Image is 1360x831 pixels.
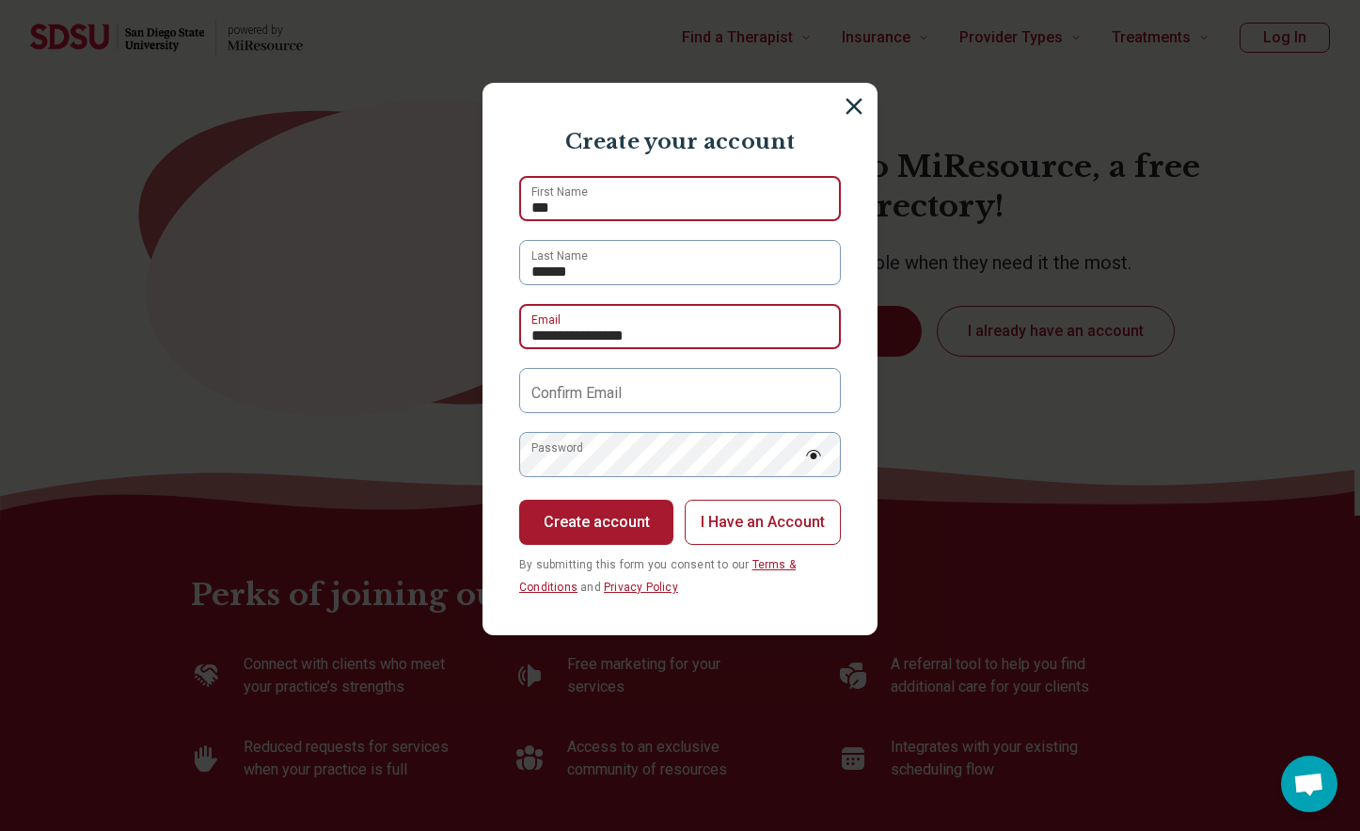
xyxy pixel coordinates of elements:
span: By submitting this form you consent to our and [519,558,796,594]
label: Password [531,439,583,456]
button: I Have an Account [685,500,841,545]
img: password [805,450,822,459]
p: Create your account [501,128,859,157]
label: Confirm Email [531,382,622,405]
label: Last Name [531,248,588,264]
label: Email [531,312,561,328]
button: Create account [519,500,673,545]
a: Privacy Policy [604,581,678,594]
label: First Name [531,184,588,200]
